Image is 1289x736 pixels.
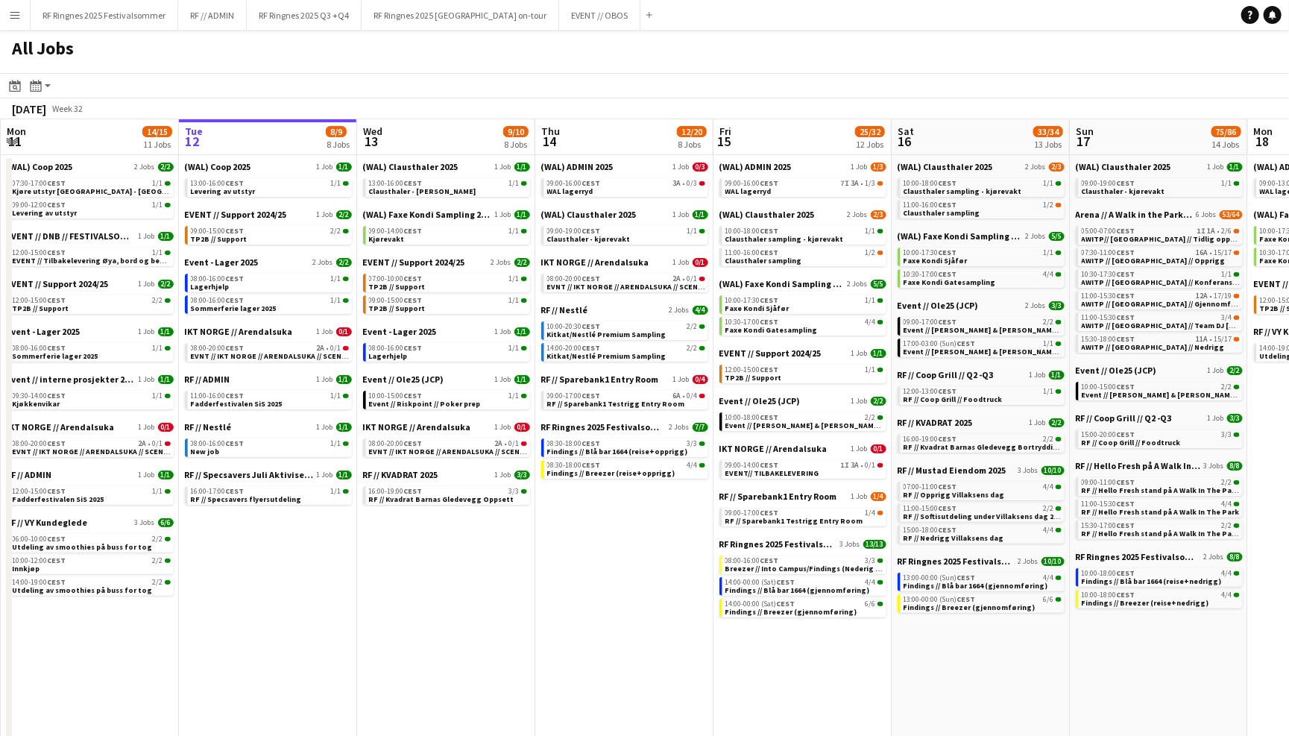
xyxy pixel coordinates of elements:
[13,303,69,313] span: TP2B // Support
[547,226,705,243] a: 09:00-19:00CEST1/1Clausthaler - kjørevakt
[404,226,423,236] span: CEST
[719,278,886,347] div: (WAL) Faxe Kondi Sampling 20252 Jobs5/510:00-17:30CEST1/1Faxe Kondi Sjåfør10:30-17:00CEST4/4Faxe ...
[1082,226,1240,243] a: 05:00-07:00CEST1I1A•2/6AWITP// [GEOGRAPHIC_DATA] // Tidlig opprigg
[1082,186,1165,196] span: Clausthaler - kjørevakt
[1117,312,1135,322] span: CEST
[363,161,458,172] span: (WAL) Clausthaler 2025
[185,209,352,257] div: EVENT // Support 2024/251 Job2/209:00-15:00CEST2/2TP2B // Support
[7,326,81,337] span: Event - Lager 2025
[582,178,601,188] span: CEST
[13,200,171,217] a: 09:00-12:00CEST1/1Levering av utstyr
[725,295,883,312] a: 10:00-17:30CEST1/1Faxe Kondi Sjåfør
[904,249,957,257] span: 10:00-17:30
[153,249,163,257] span: 1/1
[185,326,293,337] span: IKT NORGE // Arendalsuka
[7,161,174,172] a: (WAL) Coop 20252 Jobs2/2
[1220,210,1243,219] span: 53/64
[191,275,245,283] span: 08:00-16:00
[582,321,601,331] span: CEST
[509,297,520,304] span: 1/1
[541,257,708,268] a: IKT NORGE // Arendalsuka1 Job0/1
[1222,180,1232,187] span: 1/1
[687,227,698,235] span: 1/1
[178,1,247,30] button: RF // ADMIN
[687,323,698,330] span: 2/2
[541,304,708,374] div: RF // Nestlé2 Jobs4/410:00-20:30CEST2/2Kitkat/Nestlé Premium Sampling14:00-20:00CEST2/2Kitkat/Nes...
[185,161,352,172] a: (WAL) Coop 20251 Job1/1
[541,209,708,257] div: (WAL) Clausthaler 20251 Job1/109:00-19:00CEST1/1Clausthaler - kjørevakt
[547,275,601,283] span: 08:00-20:00
[1082,227,1240,235] div: •
[509,180,520,187] span: 1/1
[547,180,705,187] div: •
[871,163,886,172] span: 1/3
[1044,249,1054,257] span: 1/1
[7,278,109,289] span: EVENT // Support 2024/25
[541,209,708,220] a: (WAL) Clausthaler 20251 Job1/1
[13,297,66,304] span: 12:00-15:00
[1044,318,1054,326] span: 2/2
[541,257,649,268] span: IKT NORGE // Arendalsuka
[317,163,333,172] span: 1 Job
[13,178,171,195] a: 07:30-17:00CEST1/1Kjøre utstyr [GEOGRAPHIC_DATA] - [GEOGRAPHIC_DATA]
[719,278,886,289] a: (WAL) Faxe Kondi Sampling 20252 Jobs5/5
[7,326,174,374] div: Event - Lager 20251 Job1/108:00-16:00CEST1/1Sommerferie lager 2025
[7,230,174,242] a: EVENT // DNB // FESTIVALSOMMER 20251 Job1/1
[158,232,174,241] span: 1/1
[725,226,883,243] a: 10:00-18:00CEST1/1Clausthaler sampling - kjørevakt
[48,178,66,188] span: CEST
[904,200,1062,217] a: 11:00-16:00CEST1/2Clausthaler sampling
[495,210,511,219] span: 1 Job
[153,297,163,304] span: 2/2
[898,230,1023,242] span: (WAL) Faxe Kondi Sampling 2025
[191,303,277,313] span: Sommerferie lager 2025
[13,248,171,265] a: 12:00-15:00CEST1/1EVENT // Tilbakelevering Øya, bord og benker
[363,209,530,257] div: (WAL) Faxe Kondi Sampling 20251 Job1/109:00-14:00CEST1/1Kjørevakt
[336,258,352,267] span: 2/2
[760,295,779,305] span: CEST
[725,234,844,244] span: Clausthaler sampling - kjørevakt
[1076,161,1243,172] a: (WAL) Clausthaler 20251 Job1/1
[848,280,868,289] span: 2 Jobs
[541,161,614,172] span: (WAL) ADMIN 2025
[898,230,1065,242] a: (WAL) Faxe Kondi Sampling 20252 Jobs5/5
[1222,314,1232,321] span: 3/4
[904,186,1022,196] span: Clausthaler sampling - kjørevakt
[1197,292,1208,300] span: 12A
[191,234,248,244] span: TP2B // Support
[693,163,708,172] span: 0/3
[1082,269,1240,286] a: 10:30-17:30CEST1/1AWITP // [GEOGRAPHIC_DATA] // Konferansier
[904,180,957,187] span: 10:00-18:00
[939,200,957,210] span: CEST
[1227,163,1243,172] span: 1/1
[369,303,426,313] span: TP2B // Support
[673,258,690,267] span: 1 Job
[404,274,423,283] span: CEST
[509,227,520,235] span: 1/1
[1044,271,1054,278] span: 4/4
[904,269,1062,286] a: 10:30-17:00CEST4/4Faxe Kondi Gatesampling
[904,256,968,265] span: Faxe Kondi Sjåfør
[1049,163,1065,172] span: 2/3
[719,278,845,289] span: (WAL) Faxe Kondi Sampling 2025
[1082,271,1135,278] span: 10:30-17:30
[904,208,980,218] span: Clausthaler sampling
[331,297,341,304] span: 1/1
[904,325,1106,335] span: Event // Guro & Nils 50 // Opprigg
[7,230,136,242] span: EVENT // DNB // FESTIVALSOMMER 2025
[871,280,886,289] span: 5/5
[939,178,957,188] span: CEST
[491,258,511,267] span: 2 Jobs
[866,297,876,304] span: 1/1
[1117,291,1135,301] span: CEST
[725,317,883,334] a: 10:30-17:00CEST4/4Faxe Kondi Gatesampling
[693,306,708,315] span: 4/4
[7,161,174,230] div: (WAL) Coop 20252 Jobs2/207:30-17:00CEST1/1Kjøre utstyr [GEOGRAPHIC_DATA] - [GEOGRAPHIC_DATA]09:00...
[541,161,708,209] div: (WAL) ADMIN 20251 Job0/309:00-16:00CEST3A•0/3WAL lagerryd
[153,180,163,187] span: 1/1
[1214,249,1232,257] span: 15/17
[185,257,352,326] div: Event - Lager 20252 Jobs2/208:00-16:00CEST1/1Lagerhjelp08:00-16:00CEST1/1Sommerferie lager 2025
[369,227,423,235] span: 09:00-14:00
[331,180,341,187] span: 1/1
[904,277,996,287] span: Faxe Kondi Gatesampling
